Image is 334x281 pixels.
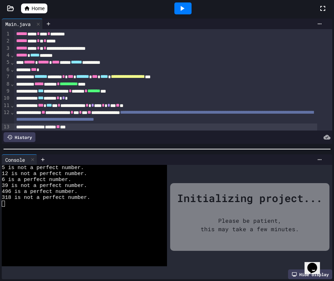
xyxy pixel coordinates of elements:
[2,31,11,38] div: 1
[11,67,14,72] span: Fold line
[11,102,14,108] span: Fold line
[2,183,87,189] span: 39 is not a perfect number.
[2,88,11,95] div: 9
[2,165,84,171] span: 5 is not a perfect number.
[2,38,11,45] div: 2
[2,156,28,163] div: Console
[190,206,309,244] div: Please be patient, this may take a few minutes.
[2,20,34,28] div: Main.java
[21,4,47,13] a: Home
[288,269,332,279] div: Hide display
[2,189,78,195] span: 496 is a perfect number.
[305,253,327,274] iframe: chat widget
[2,73,11,80] div: 7
[2,123,11,131] div: 13
[2,59,11,66] div: 5
[177,190,322,206] div: Initializing project...
[2,171,87,177] span: 12 is not a perfect number.
[2,95,11,102] div: 10
[11,60,14,65] span: Fold line
[2,19,43,29] div: Main.java
[2,154,37,165] div: Console
[4,132,35,142] div: History
[2,66,11,73] div: 6
[2,177,71,183] span: 6 is a perfect number.
[11,52,14,58] span: Fold line
[2,81,11,88] div: 8
[2,52,11,59] div: 4
[32,5,45,12] span: Home
[2,102,11,109] div: 11
[11,81,14,87] span: Fold line
[2,195,90,201] span: 318 is not a perfect number.
[11,109,14,115] span: Fold line
[2,109,11,123] div: 12
[2,45,11,52] div: 3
